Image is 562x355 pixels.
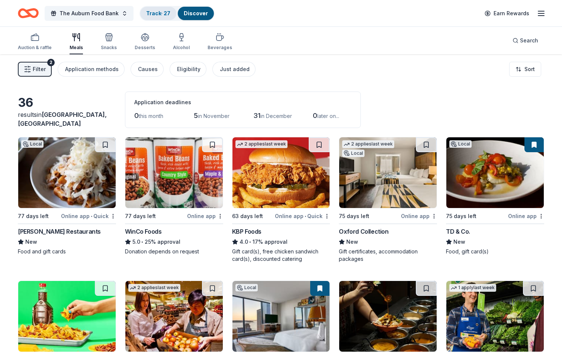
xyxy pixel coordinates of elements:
div: 75 days left [339,212,369,221]
span: New [453,237,465,246]
span: Sort [524,65,535,74]
span: Filter [33,65,46,74]
span: 5.0 [132,237,140,246]
div: Food, gift card(s) [446,248,544,255]
img: Image for WinCo Foods [125,137,223,208]
div: Gift certificates, accommodation packages [339,248,437,263]
button: Beverages [208,30,232,54]
a: Image for WinCo Foods77 days leftOnline appWinCo Foods5.0•25% approvalDonation depends on request [125,137,223,255]
a: Image for Oxford Collection2 applieslast weekLocal75 days leftOnline appOxford CollectionNewGift ... [339,137,437,263]
img: Image for Ethan Stowell Restaurants [18,137,116,208]
button: The Auburn Food Bank [45,6,134,21]
span: • [91,213,92,219]
div: Local [449,140,472,148]
div: Causes [138,65,158,74]
button: Meals [70,30,83,54]
img: Image for TD & Co. [446,137,544,208]
div: [PERSON_NAME] Restaurants [18,227,101,236]
div: Snacks [101,45,117,51]
div: 2 [47,59,55,66]
img: Image for Lotte Hotel Seattle [232,281,330,352]
div: Alcohol [173,45,190,51]
a: Image for Ethan Stowell RestaurantsLocal77 days leftOnline app•Quick[PERSON_NAME] RestaurantsNewF... [18,137,116,255]
span: Search [520,36,538,45]
button: Track· 27Discover [139,6,215,21]
a: Track· 27 [146,10,170,16]
div: Just added [220,65,250,74]
span: New [346,237,358,246]
button: Sort [509,62,541,77]
div: Eligibility [177,65,200,74]
img: Image for HuHot Mongolian Grill [339,281,437,352]
div: Local [21,140,44,148]
img: Image for KBP Foods [232,137,330,208]
span: • [305,213,306,219]
span: 0 [134,112,139,119]
div: results [18,110,116,128]
button: Search [507,33,544,48]
span: in [18,111,107,127]
div: Local [235,284,258,291]
span: New [25,237,37,246]
img: Image for Oxford Collection [339,137,437,208]
div: 2 applies last week [342,140,394,148]
div: Meals [70,45,83,51]
div: Gift card(s), free chicken sandwich card(s), discounted catering [232,248,330,263]
img: Image for Jacksons Food Stores [18,281,116,352]
div: Auction & raffle [18,45,52,51]
span: in November [198,113,229,119]
span: The Auburn Food Bank [60,9,119,18]
div: Food and gift cards [18,248,116,255]
a: Home [18,4,39,22]
div: Online app Quick [61,211,116,221]
a: Earn Rewards [480,7,534,20]
button: Alcohol [173,30,190,54]
div: Oxford Collection [339,227,388,236]
div: Online app [401,211,437,221]
a: Discover [184,10,208,16]
span: 0 [313,112,317,119]
div: Online app [508,211,544,221]
button: Filter2 [18,62,52,77]
div: 2 applies last week [128,284,180,292]
span: 4.0 [240,237,248,246]
span: • [249,239,251,245]
div: WinCo Foods [125,227,162,236]
div: Online app Quick [275,211,330,221]
div: KBP Foods [232,227,261,236]
span: • [141,239,143,245]
a: Image for KBP Foods2 applieslast week63 days leftOnline app•QuickKBP Foods4.0•17% approvalGift ca... [232,137,330,263]
button: Just added [212,62,256,77]
div: 63 days left [232,212,263,221]
div: 17% approval [232,237,330,246]
img: Image for Safeway [125,281,223,352]
div: TD & Co. [446,227,470,236]
button: Auction & raffle [18,30,52,54]
button: Eligibility [170,62,206,77]
div: 2 applies last week [235,140,288,148]
div: 75 days left [446,212,476,221]
div: Donation depends on request [125,248,223,255]
span: 5 [194,112,198,119]
button: Causes [131,62,164,77]
div: Online app [187,211,223,221]
div: Application deadlines [134,98,351,107]
div: Beverages [208,45,232,51]
div: Desserts [135,45,155,51]
a: Image for TD & Co.Local75 days leftOnline appTD & Co.NewFood, gift card(s) [446,137,544,255]
button: Application methods [58,62,125,77]
div: 77 days left [125,212,156,221]
div: 77 days left [18,212,49,221]
span: in December [260,113,292,119]
span: this month [139,113,163,119]
span: 31 [253,112,260,119]
span: [GEOGRAPHIC_DATA], [GEOGRAPHIC_DATA] [18,111,107,127]
button: Snacks [101,30,117,54]
div: 1 apply last week [449,284,496,292]
div: 36 [18,95,116,110]
button: Desserts [135,30,155,54]
span: later on... [317,113,339,119]
div: Application methods [65,65,119,74]
div: Local [342,150,365,157]
img: Image for Kroger [446,281,544,352]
